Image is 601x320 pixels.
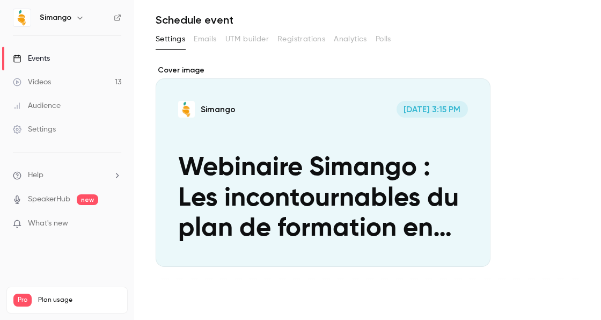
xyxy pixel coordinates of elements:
span: Emails [194,34,216,45]
span: What's new [28,218,68,229]
iframe: Noticeable Trigger [108,219,121,229]
span: UTM builder [225,34,269,45]
span: new [77,194,98,205]
div: Videos [13,77,51,88]
h6: Simango [40,12,71,23]
span: Plan usage [38,296,121,304]
div: Settings [13,124,56,135]
div: Events [13,53,50,64]
label: Cover image [156,65,490,76]
img: Simango [13,9,31,26]
span: Polls [376,34,391,45]
button: Settings [156,31,185,48]
li: help-dropdown-opener [13,170,121,181]
h1: Schedule event [156,13,580,26]
div: Audience [13,100,61,111]
button: Save [156,290,194,311]
span: Help [28,170,43,181]
span: Registrations [277,34,325,45]
span: Pro [13,294,32,307]
span: Analytics [334,34,367,45]
section: Cover image [156,65,490,267]
a: SpeakerHub [28,194,70,205]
